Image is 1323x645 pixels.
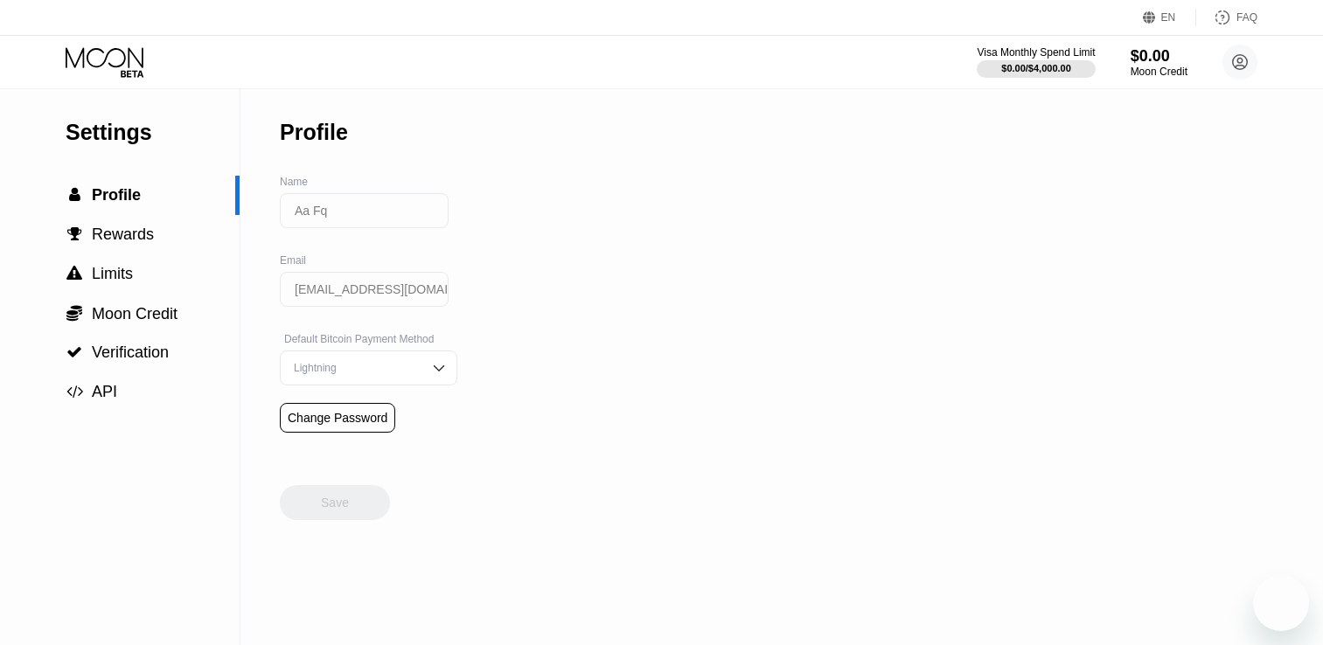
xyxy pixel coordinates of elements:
div: Visa Monthly Spend Limit [977,46,1095,59]
div: Change Password [288,411,387,425]
div: Moon Credit [1131,66,1187,78]
span: Limits [92,265,133,282]
div: Profile [280,120,348,145]
span:  [66,304,82,322]
div: Change Password [280,403,395,433]
span: Profile [92,186,141,204]
div: Email [280,254,457,267]
div: FAQ [1236,11,1257,24]
div:  [66,226,83,242]
div: Lightning [289,362,421,374]
div: $0.00 / $4,000.00 [1001,63,1071,73]
div: EN [1143,9,1196,26]
div: $0.00 [1131,47,1187,66]
iframe: Button to launch messaging window [1253,575,1309,631]
span:  [66,344,82,360]
div: Settings [66,120,240,145]
div:  [66,266,83,281]
span:  [67,226,82,242]
span: Rewards [92,225,154,243]
div:  [66,344,83,360]
div:  [66,304,83,322]
span: API [92,383,117,400]
span:  [69,187,80,203]
div: FAQ [1196,9,1257,26]
div: $0.00Moon Credit [1131,47,1187,78]
span: Verification [92,343,169,361]
div: Name [280,176,457,188]
div: Default Bitcoin Payment Method [280,333,457,345]
div: EN [1161,11,1176,24]
span:  [66,266,82,281]
span:  [66,384,83,399]
span: Moon Credit [92,305,178,322]
div:  [66,187,83,203]
div: Visa Monthly Spend Limit$0.00/$4,000.00 [977,46,1095,78]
